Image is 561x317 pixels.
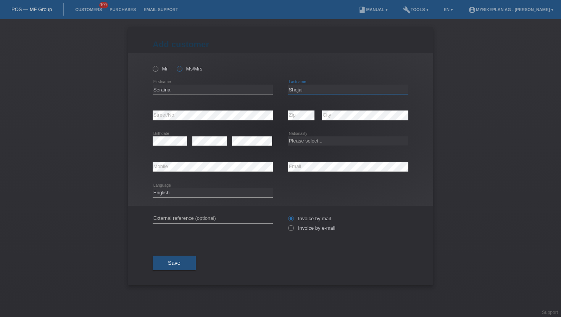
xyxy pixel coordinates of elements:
[11,6,52,12] a: POS — MF Group
[440,7,457,12] a: EN ▾
[140,7,182,12] a: Email Support
[168,260,181,266] span: Save
[358,6,366,14] i: book
[468,6,476,14] i: account_circle
[542,310,558,315] a: Support
[106,7,140,12] a: Purchases
[177,66,202,72] label: Ms/Mrs
[355,7,392,12] a: bookManual ▾
[288,225,335,231] label: Invoice by e-mail
[177,66,182,71] input: Ms/Mrs
[288,216,293,225] input: Invoice by mail
[153,66,168,72] label: Mr
[153,256,196,270] button: Save
[153,66,158,71] input: Mr
[99,2,108,8] span: 100
[464,7,557,12] a: account_circleMybikeplan AG - [PERSON_NAME] ▾
[288,225,293,235] input: Invoice by e-mail
[403,6,411,14] i: build
[399,7,432,12] a: buildTools ▾
[153,40,408,49] h1: Add customer
[71,7,106,12] a: Customers
[288,216,331,221] label: Invoice by mail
